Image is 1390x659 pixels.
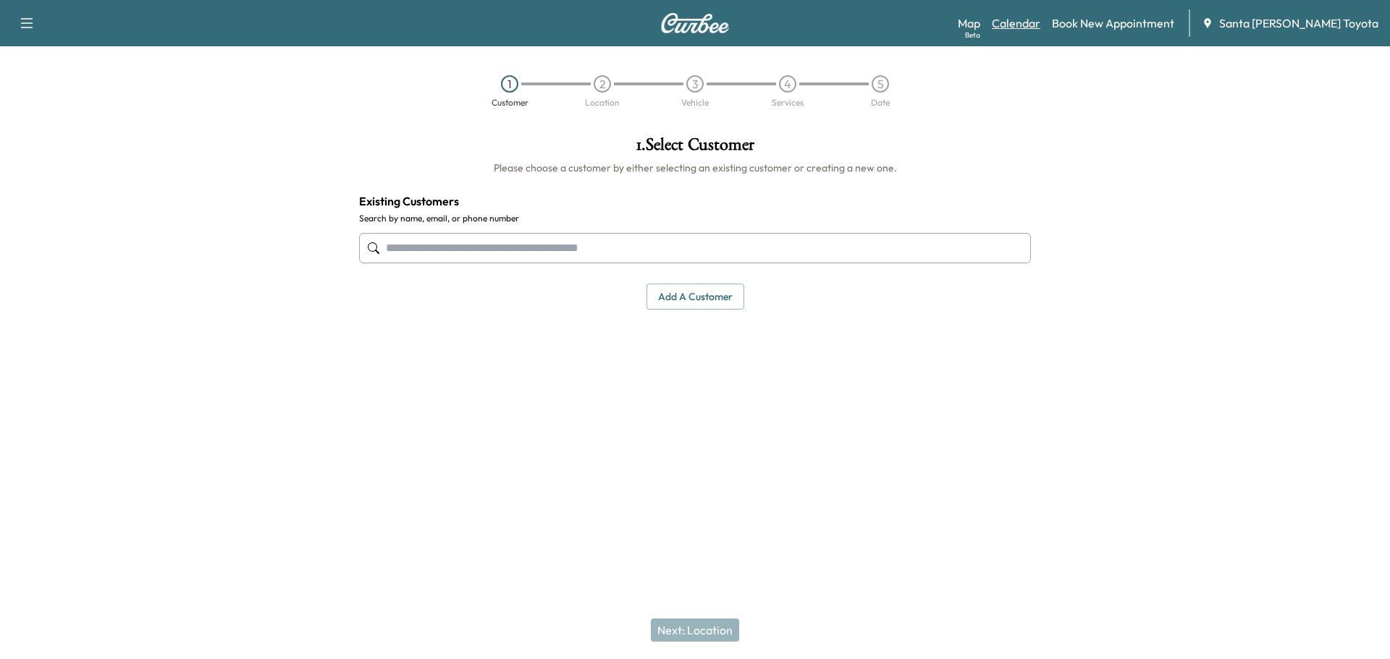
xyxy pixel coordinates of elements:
h6: Please choose a customer by either selecting an existing customer or creating a new one. [359,161,1031,175]
h4: Existing Customers [359,192,1031,210]
a: Book New Appointment [1052,14,1174,32]
div: 1 [501,75,518,93]
div: Customer [492,98,528,107]
button: Add a customer [646,284,744,310]
h1: 1 . Select Customer [359,136,1031,161]
div: Date [871,98,890,107]
div: Vehicle [681,98,709,107]
div: 3 [686,75,704,93]
a: Calendar [992,14,1040,32]
div: 2 [594,75,611,93]
div: 5 [872,75,889,93]
label: Search by name, email, or phone number [359,213,1031,224]
a: MapBeta [958,14,980,32]
span: Santa [PERSON_NAME] Toyota [1219,14,1378,32]
img: Curbee Logo [660,13,730,33]
div: Services [772,98,804,107]
div: Location [585,98,620,107]
div: 4 [779,75,796,93]
div: Beta [965,30,980,41]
